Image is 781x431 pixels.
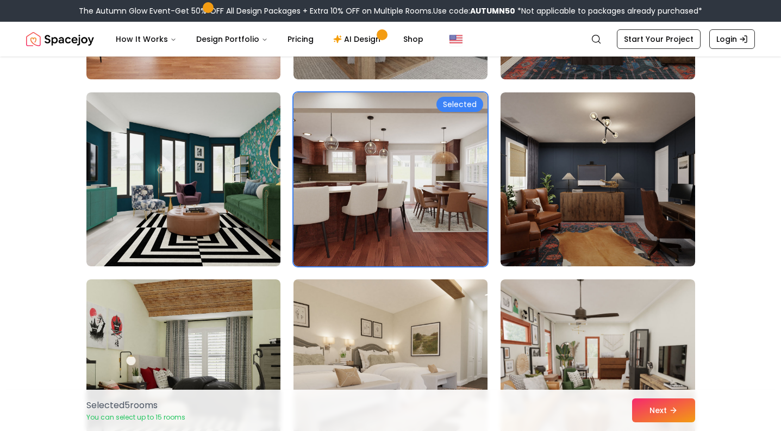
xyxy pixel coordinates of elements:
b: AUTUMN50 [470,5,515,16]
span: Use code: [433,5,515,16]
button: How It Works [107,28,185,50]
button: Design Portfolio [188,28,277,50]
button: Next [632,398,695,422]
span: *Not applicable to packages already purchased* [515,5,702,16]
a: Pricing [279,28,322,50]
img: United States [449,33,463,46]
nav: Main [107,28,432,50]
div: Selected [436,97,483,112]
a: Login [709,29,755,49]
img: Spacejoy Logo [26,28,94,50]
a: Shop [395,28,432,50]
a: AI Design [324,28,392,50]
a: Start Your Project [617,29,701,49]
img: Room room-94 [86,92,280,266]
p: You can select up to 15 rooms [86,413,185,422]
img: Room room-96 [501,92,695,266]
div: The Autumn Glow Event-Get 50% OFF All Design Packages + Extra 10% OFF on Multiple Rooms. [79,5,702,16]
img: Room room-95 [293,92,488,266]
p: Selected 5 room s [86,399,185,412]
nav: Global [26,22,755,57]
a: Spacejoy [26,28,94,50]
